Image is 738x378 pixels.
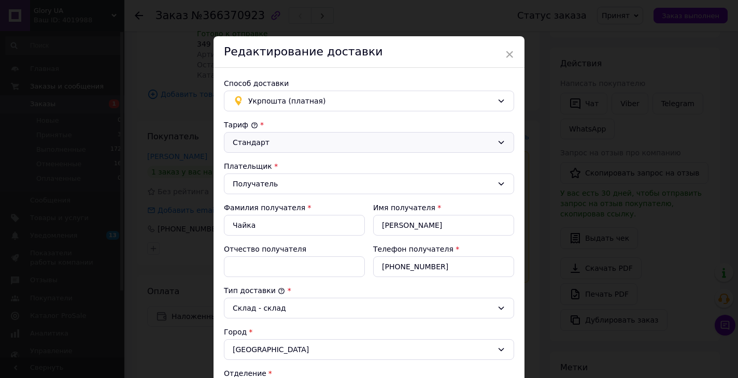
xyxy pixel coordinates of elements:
[214,36,524,68] div: Редактирование доставки
[233,178,493,190] div: Получатель
[224,245,306,253] label: Отчество получателя
[224,339,514,360] div: [GEOGRAPHIC_DATA]
[233,302,493,314] div: Склад - склад
[224,285,514,296] div: Тип доставки
[233,137,493,148] div: Стандарт
[224,203,305,212] label: Фамилия получателя
[224,327,514,337] div: Город
[224,120,514,130] div: Тариф
[373,203,435,212] label: Имя получателя
[224,161,514,171] div: Плательщик
[373,245,453,253] label: Телефон получателя
[505,46,514,63] span: ×
[224,78,514,89] div: Способ доставки
[373,256,514,277] input: +380
[248,95,493,107] span: Укрпошта (платная)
